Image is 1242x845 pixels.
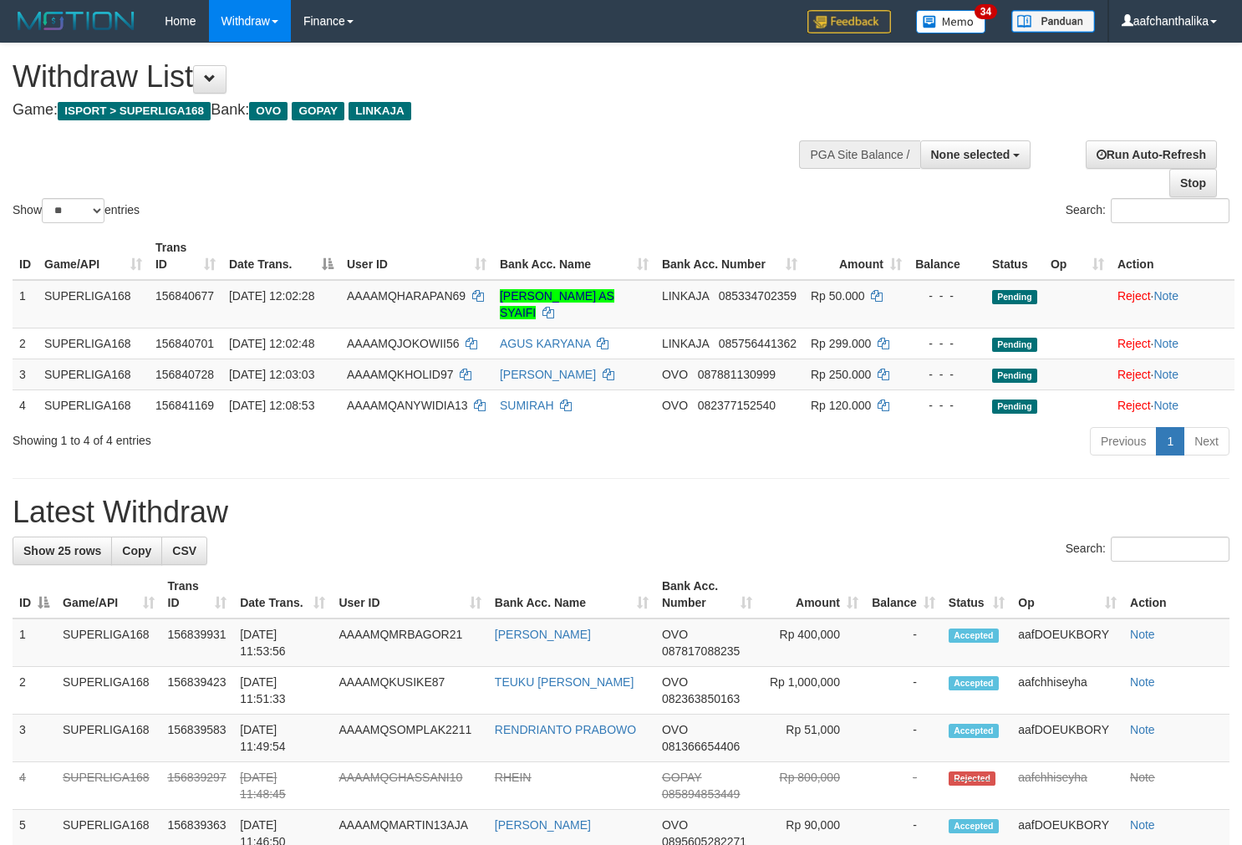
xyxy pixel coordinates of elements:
span: Copy 087817088235 to clipboard [662,644,740,658]
td: SUPERLIGA168 [56,667,161,715]
td: - [865,667,942,715]
a: Note [1153,399,1178,412]
a: Note [1130,628,1155,641]
a: CSV [161,537,207,565]
span: OVO [249,102,288,120]
a: AGUS KARYANA [500,337,590,350]
td: aafDOEUKBORY [1011,618,1123,667]
td: · [1111,389,1234,420]
span: Rp 299.000 [811,337,871,350]
td: AAAAMQGHASSANI10 [332,762,487,810]
a: RHEIN [495,771,532,784]
span: None selected [931,148,1010,161]
a: [PERSON_NAME] [495,818,591,832]
td: aafchhiseyha [1011,762,1123,810]
td: SUPERLIGA168 [56,762,161,810]
td: - [865,715,942,762]
span: Accepted [949,629,999,643]
span: Rp 120.000 [811,399,871,412]
td: 1 [13,618,56,667]
th: Date Trans.: activate to sort column ascending [233,571,332,618]
span: Rp 250.000 [811,368,871,381]
a: SUMIRAH [500,399,554,412]
span: LINKAJA [662,289,709,303]
span: Copy 082377152540 to clipboard [698,399,776,412]
td: SUPERLIGA168 [56,715,161,762]
a: Previous [1090,427,1157,456]
span: [DATE] 12:02:48 [229,337,314,350]
td: · [1111,328,1234,359]
th: Amount: activate to sort column ascending [759,571,865,618]
th: Trans ID: activate to sort column ascending [161,571,234,618]
button: None selected [920,140,1031,169]
span: Pending [992,338,1037,352]
input: Search: [1111,537,1229,562]
th: Bank Acc. Name: activate to sort column ascending [493,232,655,280]
th: Amount: activate to sort column ascending [804,232,909,280]
img: Button%20Memo.svg [916,10,986,33]
a: Reject [1117,337,1151,350]
span: Copy 085334702359 to clipboard [719,289,797,303]
span: OVO [662,628,688,641]
th: Bank Acc. Number: activate to sort column ascending [655,232,804,280]
td: 4 [13,389,38,420]
th: Op: activate to sort column ascending [1011,571,1123,618]
td: · [1111,359,1234,389]
span: 156840701 [155,337,214,350]
td: [DATE] 11:53:56 [233,618,332,667]
a: [PERSON_NAME] [500,368,596,381]
h1: Withdraw List [13,60,812,94]
span: Show 25 rows [23,544,101,557]
td: 2 [13,667,56,715]
h4: Game: Bank: [13,102,812,119]
td: aafDOEUKBORY [1011,715,1123,762]
span: Accepted [949,676,999,690]
label: Search: [1066,198,1229,223]
th: ID [13,232,38,280]
td: AAAAMQMRBAGOR21 [332,618,487,667]
div: Showing 1 to 4 of 4 entries [13,425,505,449]
div: - - - [915,366,979,383]
label: Show entries [13,198,140,223]
a: Note [1153,337,1178,350]
div: - - - [915,397,979,414]
span: 34 [975,4,997,19]
th: Op: activate to sort column ascending [1044,232,1111,280]
th: Status: activate to sort column ascending [942,571,1011,618]
td: - [865,762,942,810]
th: Trans ID: activate to sort column ascending [149,232,222,280]
div: - - - [915,335,979,352]
span: Accepted [949,819,999,833]
span: LINKAJA [349,102,411,120]
a: Reject [1117,289,1151,303]
td: - [865,618,942,667]
td: Rp 800,000 [759,762,865,810]
span: LINKAJA [662,337,709,350]
div: PGA Site Balance / [799,140,919,169]
span: Rejected [949,771,995,786]
a: Note [1130,818,1155,832]
span: OVO [662,368,688,381]
span: Copy 082363850163 to clipboard [662,692,740,705]
td: SUPERLIGA168 [38,389,149,420]
input: Search: [1111,198,1229,223]
a: Next [1183,427,1229,456]
a: Copy [111,537,162,565]
span: Pending [992,369,1037,383]
span: Accepted [949,724,999,738]
a: 1 [1156,427,1184,456]
th: Balance [909,232,985,280]
span: Copy [122,544,151,557]
td: 4 [13,762,56,810]
td: 156839297 [161,762,234,810]
span: AAAAMQANYWIDIA13 [347,399,468,412]
a: [PERSON_NAME] AS SYAIFI [500,289,614,319]
a: [PERSON_NAME] [495,628,591,641]
a: Note [1130,723,1155,736]
th: User ID: activate to sort column ascending [340,232,493,280]
span: 156841169 [155,399,214,412]
a: Stop [1169,169,1217,197]
span: Copy 085756441362 to clipboard [719,337,797,350]
span: Rp 50.000 [811,289,865,303]
td: 3 [13,359,38,389]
